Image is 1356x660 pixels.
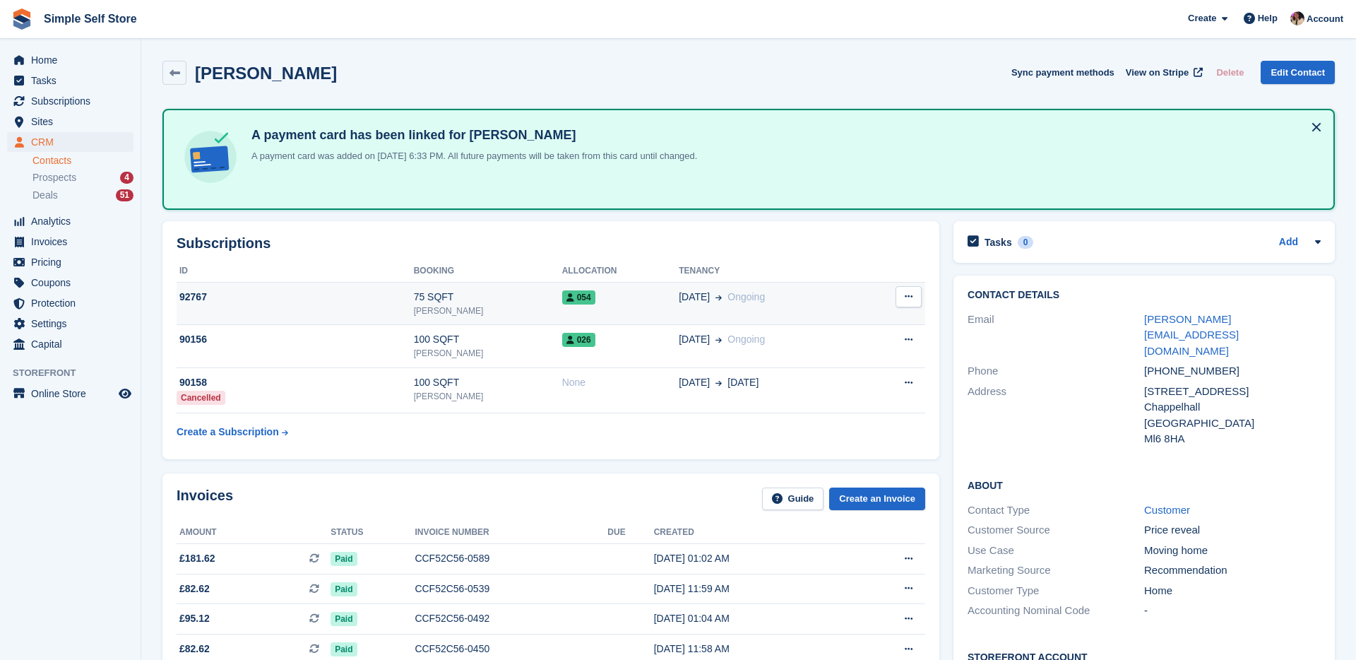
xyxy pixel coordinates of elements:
[331,552,357,566] span: Paid
[7,71,133,90] a: menu
[246,127,697,143] h4: A payment card has been linked for [PERSON_NAME]
[1144,583,1321,599] div: Home
[31,273,116,293] span: Coupons
[177,521,331,544] th: Amount
[415,642,607,656] div: CCF52C56-0450
[1144,543,1321,559] div: Moving home
[31,384,116,403] span: Online Store
[1144,416,1321,432] div: [GEOGRAPHIC_DATA]
[654,642,849,656] div: [DATE] 11:58 AM
[679,290,710,305] span: [DATE]
[120,172,133,184] div: 4
[968,603,1144,619] div: Accounting Nominal Code
[7,334,133,354] a: menu
[829,488,925,511] a: Create an Invoice
[607,521,653,544] th: Due
[179,582,210,596] span: £82.62
[562,333,595,347] span: 026
[1144,384,1321,400] div: [STREET_ADDRESS]
[32,188,133,203] a: Deals 51
[195,64,337,83] h2: [PERSON_NAME]
[177,391,225,405] div: Cancelled
[968,384,1144,447] div: Address
[1258,11,1278,25] span: Help
[415,582,607,596] div: CCF52C56-0539
[1307,12,1343,26] span: Account
[654,521,849,544] th: Created
[1120,61,1206,84] a: View on Stripe
[727,375,759,390] span: [DATE]
[7,112,133,131] a: menu
[562,260,679,283] th: Allocation
[1126,66,1189,80] span: View on Stripe
[968,583,1144,599] div: Customer Type
[414,332,562,347] div: 100 SQFT
[1144,363,1321,379] div: [PHONE_NUMBER]
[968,543,1144,559] div: Use Case
[1144,504,1190,516] a: Customer
[31,50,116,70] span: Home
[177,332,414,347] div: 90156
[7,50,133,70] a: menu
[31,314,116,334] span: Settings
[1290,11,1304,25] img: Scott McCutcheon
[7,252,133,272] a: menu
[968,478,1321,492] h2: About
[177,419,288,445] a: Create a Subscription
[1018,236,1034,249] div: 0
[415,551,607,566] div: CCF52C56-0589
[414,347,562,360] div: [PERSON_NAME]
[7,232,133,252] a: menu
[31,334,116,354] span: Capital
[679,332,710,347] span: [DATE]
[1144,562,1321,579] div: Recommendation
[117,385,133,402] a: Preview store
[31,112,116,131] span: Sites
[31,232,116,252] span: Invoices
[968,562,1144,579] div: Marketing Source
[31,252,116,272] span: Pricing
[7,132,133,152] a: menu
[181,127,240,187] img: card-linked-ebf98d0992dc2aeb22e95c0e3c79077019eb2392cfd83c6a337811c24bc77127.svg
[31,132,116,152] span: CRM
[762,488,824,511] a: Guide
[177,425,279,440] div: Create a Subscription
[968,312,1144,360] div: Email
[179,611,210,626] span: £95.12
[1144,522,1321,538] div: Price reveal
[331,582,357,596] span: Paid
[116,189,133,201] div: 51
[177,260,414,283] th: ID
[654,582,849,596] div: [DATE] 11:59 AM
[331,612,357,626] span: Paid
[727,334,765,345] span: Ongoing
[414,390,562,403] div: [PERSON_NAME]
[1279,235,1298,251] a: Add
[1144,431,1321,447] div: Ml6 8HA
[7,293,133,313] a: menu
[31,293,116,313] span: Protection
[32,171,76,184] span: Prospects
[31,71,116,90] span: Tasks
[562,375,679,390] div: None
[32,189,58,202] span: Deals
[968,363,1144,379] div: Phone
[968,290,1321,301] h2: Contact Details
[654,551,849,566] div: [DATE] 01:02 AM
[679,260,862,283] th: Tenancy
[1144,313,1239,357] a: [PERSON_NAME][EMAIL_ADDRESS][DOMAIN_NAME]
[985,236,1012,249] h2: Tasks
[7,384,133,403] a: menu
[1144,399,1321,416] div: Chappelhall
[7,211,133,231] a: menu
[179,551,215,566] span: £181.62
[679,375,710,390] span: [DATE]
[32,154,133,167] a: Contacts
[7,91,133,111] a: menu
[31,91,116,111] span: Subscriptions
[11,8,32,30] img: stora-icon-8386f47178a22dfd0bd8f6a31ec36ba5ce8667c1dd55bd0f319d3a0aa187defe.svg
[562,290,595,305] span: 054
[654,611,849,626] div: [DATE] 01:04 AM
[968,502,1144,519] div: Contact Type
[177,290,414,305] div: 92767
